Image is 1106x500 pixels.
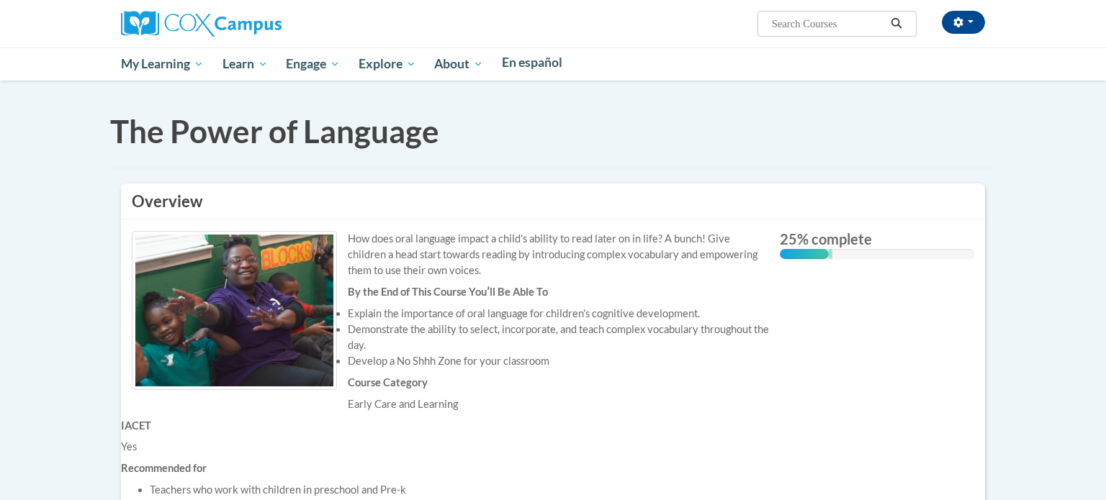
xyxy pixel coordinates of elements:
span: The Power of Language [110,112,439,150]
div: Early Care and Learning [121,396,769,412]
a: Explore [349,47,426,81]
button: Search [886,15,907,32]
li: Teachers who work with children in preschool and Pre-k [150,482,769,498]
span: Engage [286,55,340,73]
h3: Overview [132,191,974,213]
span: Learn [222,55,268,73]
h6: Recommended for [121,462,769,475]
div: How does oral language impact a child's ability to read later on in life? A bunch! Give children ... [132,231,758,278]
div: Main menu [99,47,1007,81]
span: My Learning [121,55,204,73]
img: Cox Campus [121,11,282,37]
input: Search Courses [770,15,886,32]
div: 25% complete [780,249,829,259]
a: Engage [276,47,349,81]
li: Explain the importance of oral language for children's cognitive development. [150,306,769,322]
a: My Learning [112,47,213,81]
a: Learn [213,47,277,81]
span: Explore [359,55,416,73]
li: Demonstrate the ability to select, incorporate, and teach complex vocabulary throughout the day. [150,322,769,353]
a: En español [493,47,572,78]
button: Account Settings [942,11,985,34]
h6: By the End of This Course Youʹll Be Able To [121,286,769,299]
span: En español [502,55,562,70]
div: Yes [121,439,769,455]
h6: IACET [121,419,769,432]
img: Course logo image [132,231,337,390]
li: Develop a No Shhh Zone for your classroom [150,353,769,369]
div: 0.001% [829,249,832,259]
h6: Course Category [121,376,769,389]
label: 25% complete [780,231,974,247]
span: About [434,55,483,73]
a: Cox Campus [121,17,282,29]
a: About [426,47,493,81]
